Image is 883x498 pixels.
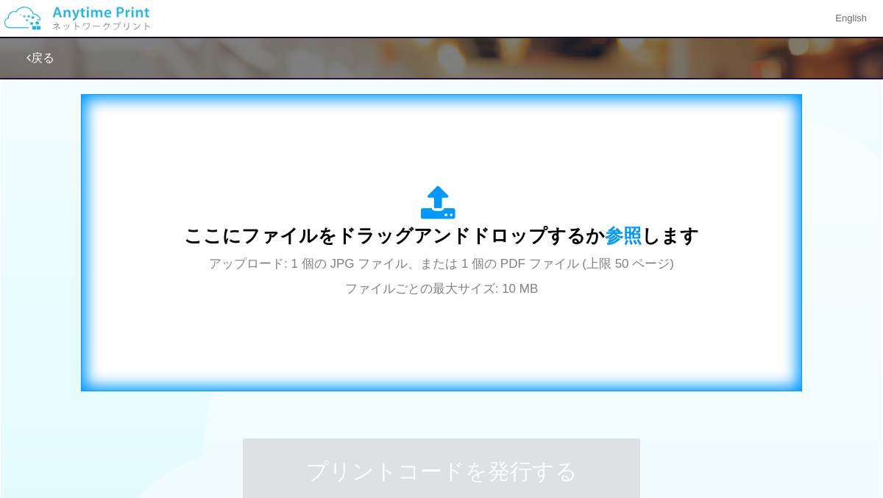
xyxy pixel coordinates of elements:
[209,257,674,296] span: アップロード: 1 個の JPG ファイル、または 1 個の PDF ファイル (上限 50 ページ) ファイルごとの最大サイズ: 10 MB
[605,225,642,246] span: 参照
[26,51,54,64] a: 戻る
[184,225,699,246] span: ここにファイルをドラッグアンドドロップするか します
